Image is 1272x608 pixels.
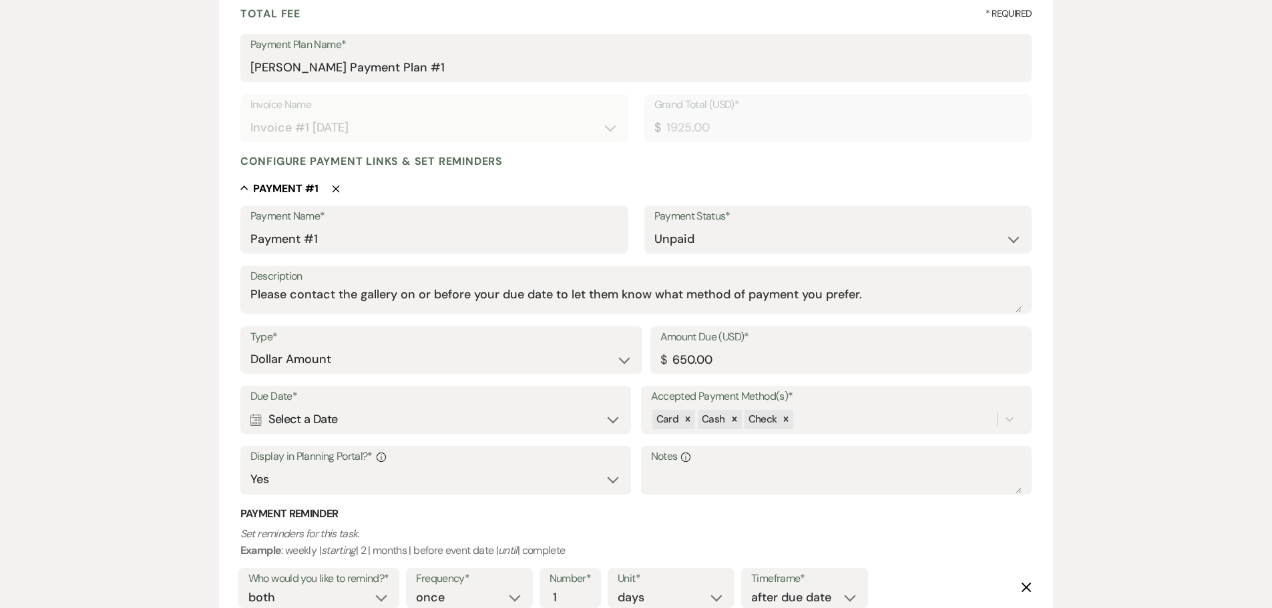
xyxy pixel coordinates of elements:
[749,412,777,426] span: Check
[751,569,858,589] label: Timeframe*
[250,387,622,406] label: Due Date*
[240,7,300,21] h4: Total Fee
[321,543,356,557] i: starting
[618,569,724,589] label: Unit*
[250,95,618,115] label: Invoice Name
[416,569,523,589] label: Frequency*
[240,525,1032,559] p: : weekly | | 2 | months | before event date | | complete
[248,569,389,589] label: Who would you like to remind?*
[651,387,1022,406] label: Accepted Payment Method(s)*
[702,412,724,426] span: Cash
[660,328,1022,347] label: Amount Due (USD)*
[240,543,282,557] b: Example
[654,207,1022,226] label: Payment Status*
[250,35,1022,55] label: Payment Plan Name*
[498,543,517,557] i: until
[240,527,359,541] i: Set reminders for this task.
[651,447,1022,467] label: Notes
[250,328,632,347] label: Type*
[654,95,1022,115] label: Grand Total (USD)*
[986,7,1032,21] span: * Required
[240,154,503,168] h4: Configure payment links & set reminders
[654,119,660,137] div: $
[240,507,1032,521] h3: Payment Reminder
[250,267,1022,286] label: Description
[250,447,622,467] label: Display in Planning Portal?*
[240,182,319,195] button: Payment #1
[250,207,618,226] label: Payment Name*
[660,351,666,369] div: $
[656,412,678,426] span: Card
[250,286,1022,312] textarea: Please contact the gallery on or before your due date to let them know what method of payment you...
[250,406,622,432] div: Select a Date
[550,569,592,589] label: Number*
[253,182,319,196] h5: Payment # 1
